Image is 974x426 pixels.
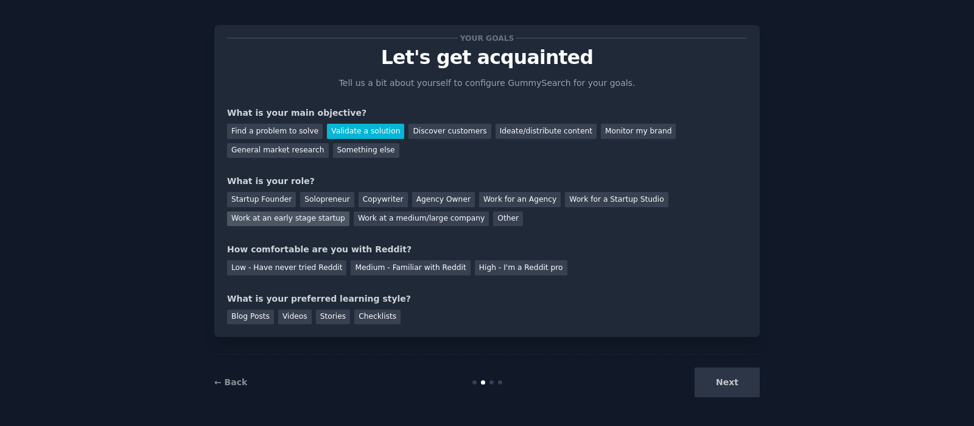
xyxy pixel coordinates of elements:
div: Startup Founder [227,192,296,207]
div: Checklists [354,310,401,325]
span: Your goals [458,32,516,44]
div: Something else [333,143,399,158]
div: What is your main objective? [227,107,747,119]
div: Stories [316,310,350,325]
div: Solopreneur [300,192,354,207]
div: Find a problem to solve [227,124,323,139]
div: High - I'm a Reddit pro [475,260,567,275]
div: Work for a Startup Studio [565,192,668,207]
div: Work for an Agency [479,192,561,207]
div: What is your role? [227,175,747,188]
div: What is your preferred learning style? [227,293,747,305]
div: Work at a medium/large company [354,211,489,227]
div: Validate a solution [327,124,404,139]
div: Blog Posts [227,310,274,325]
p: Let's get acquainted [227,47,747,68]
div: General market research [227,143,329,158]
div: Agency Owner [412,192,475,207]
div: Videos [278,310,312,325]
a: ← Back [214,377,247,387]
div: Copywriter [359,192,408,207]
div: Discover customers [408,124,491,139]
div: Medium - Familiar with Reddit [351,260,470,275]
div: Work at an early stage startup [227,211,349,227]
div: Ideate/distribute content [496,124,597,139]
div: Other [493,211,523,227]
p: Tell us a bit about yourself to configure GummySearch for your goals. [334,77,640,90]
div: How comfortable are you with Reddit? [227,243,747,256]
div: Low - Have never tried Reddit [227,260,346,275]
div: Monitor my brand [601,124,676,139]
